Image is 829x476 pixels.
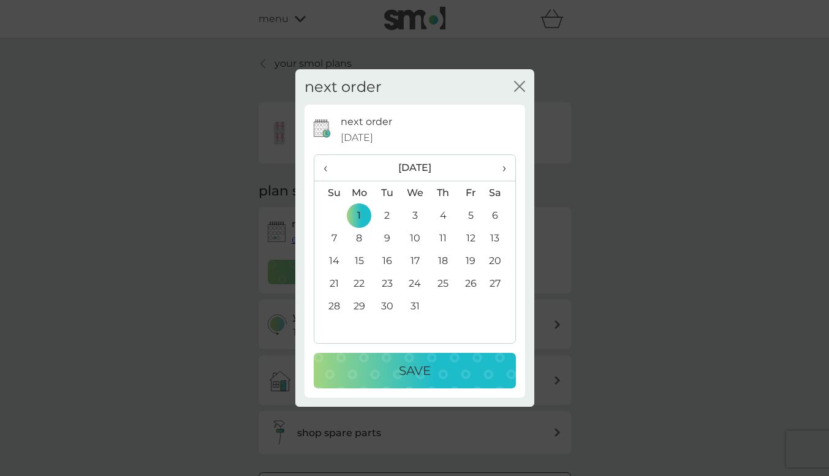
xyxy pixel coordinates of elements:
[346,155,485,181] th: [DATE]
[314,249,346,272] td: 14
[346,204,374,227] td: 1
[341,114,392,130] p: next order
[401,295,429,317] td: 31
[399,361,431,380] p: Save
[484,227,515,249] td: 13
[484,272,515,295] td: 27
[373,181,401,205] th: Tu
[314,272,346,295] td: 21
[346,272,374,295] td: 22
[346,227,374,249] td: 8
[457,204,485,227] td: 5
[401,227,429,249] td: 10
[373,295,401,317] td: 30
[484,204,515,227] td: 6
[314,181,346,205] th: Su
[314,353,516,388] button: Save
[314,227,346,249] td: 7
[429,272,456,295] td: 25
[429,181,456,205] th: Th
[314,295,346,317] td: 28
[401,249,429,272] td: 17
[373,204,401,227] td: 2
[373,272,401,295] td: 23
[401,272,429,295] td: 24
[457,249,485,272] td: 19
[484,181,515,205] th: Sa
[484,249,515,272] td: 20
[324,155,336,181] span: ‹
[346,181,374,205] th: Mo
[429,227,456,249] td: 11
[346,249,374,272] td: 15
[341,130,373,146] span: [DATE]
[457,272,485,295] td: 26
[429,204,456,227] td: 4
[373,227,401,249] td: 9
[305,78,382,96] h2: next order
[401,181,429,205] th: We
[493,155,505,181] span: ›
[457,227,485,249] td: 12
[373,249,401,272] td: 16
[429,249,456,272] td: 18
[514,81,525,94] button: close
[401,204,429,227] td: 3
[457,181,485,205] th: Fr
[346,295,374,317] td: 29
